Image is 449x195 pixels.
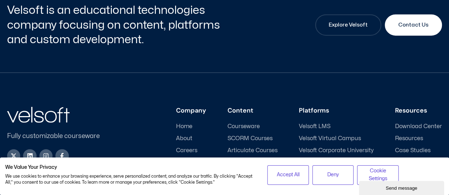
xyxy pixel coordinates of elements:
span: Courseware [228,123,260,130]
span: Accept All [276,171,299,179]
a: Contact Us [385,15,442,36]
a: Home [176,123,206,130]
span: Contact Us [398,21,428,29]
h3: Company [176,107,206,115]
a: Articulate Courses [228,147,278,154]
a: SCORM Courses [228,135,278,142]
button: Accept all cookies [267,165,309,185]
a: Velsoft Corporate University [299,147,374,154]
a: Courseware [228,123,278,130]
h2: Velsoft is an educational technologies company focusing on content, platforms and custom developm... [7,3,223,47]
span: Velsoft LMS [299,123,330,130]
span: Case Studies [395,147,431,154]
a: Explore Velsoft [315,15,381,36]
iframe: chat widget [359,179,445,195]
a: Velsoft Virtual Campus [299,135,374,142]
a: Resources [395,135,442,142]
span: Explore Velsoft [329,21,368,29]
span: Resources [395,135,423,142]
span: Home [176,123,192,130]
span: Deny [327,171,339,179]
button: Deny all cookies [312,165,354,185]
a: Careers [176,147,206,154]
span: SCORM Courses [228,135,273,142]
h3: Content [228,107,278,115]
a: About [176,135,206,142]
p: We use cookies to enhance your browsing experience, serve personalized content, and analyze our t... [5,173,257,185]
span: Careers [176,147,197,154]
span: Velsoft Virtual Campus [299,135,361,142]
button: Adjust cookie preferences [357,165,399,185]
a: Download Center [395,123,442,130]
span: About [176,135,192,142]
h3: Resources [395,107,442,115]
p: Fully customizable courseware [7,131,111,141]
a: Velsoft LMS [299,123,374,130]
h3: Platforms [299,107,374,115]
h2: We Value Your Privacy [5,164,257,171]
span: Cookie Settings [362,167,394,183]
a: Case Studies [395,147,442,154]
